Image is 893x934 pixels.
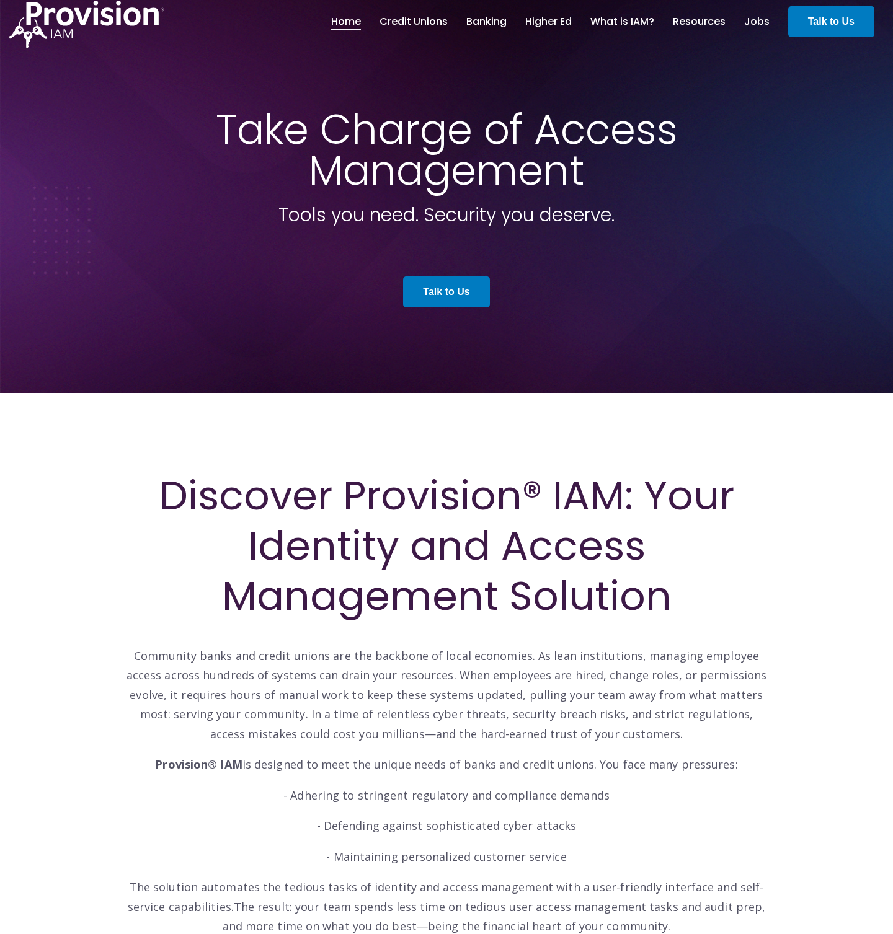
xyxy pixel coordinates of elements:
span: The solution automates the tedious tasks of identity and access management with a user-friendly i... [128,879,764,914]
p: - Adhering to stringent regulatory and compliance demands [124,786,769,806]
a: Talk to Us [788,6,874,37]
span: The result: your team spends less time on tedious user access management tasks and audit prep, an... [223,899,766,934]
a: Banking [466,11,507,32]
p: Community banks and credit unions are the backbone of local economies. As lean institutions, mana... [124,627,769,744]
strong: Provision® IAM [155,757,242,772]
h1: Discover Provision® IAM: Your Identity and Access Management Solution [124,470,769,622]
a: What is IAM? [590,11,654,32]
a: Credit Unions [380,11,448,32]
strong: Talk to Us [808,16,855,27]
p: - Maintaining personalized customer service [124,847,769,867]
a: Resources [673,11,726,32]
strong: Talk to Us [423,286,469,297]
a: Home [331,11,361,32]
img: ProvisionIAM-Logo-White [9,1,164,48]
nav: menu [322,2,779,42]
a: Jobs [744,11,770,32]
p: - Defending against sophisticated cyber attacks [124,816,769,836]
span: Tools you need. Security you deserve. [278,201,615,228]
a: Higher Ed [525,11,572,32]
a: Talk to Us [403,276,489,307]
span: Take Charge of Access Management [216,101,678,199]
p: is designed to meet the unique needs of banks and credit unions. You face many pressures: [124,755,769,775]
